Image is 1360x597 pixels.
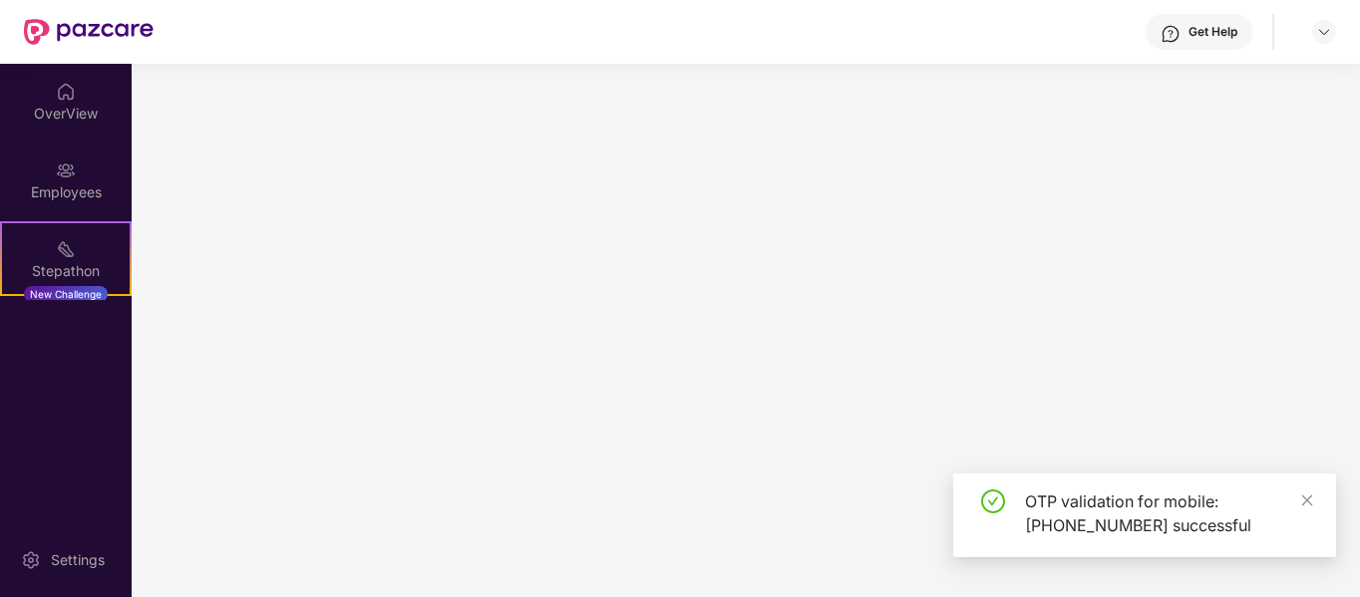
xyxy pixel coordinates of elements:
[1316,24,1332,40] img: svg+xml;base64,PHN2ZyBpZD0iRHJvcGRvd24tMzJ4MzIiIHhtbG5zPSJodHRwOi8vd3d3LnczLm9yZy8yMDAwL3N2ZyIgd2...
[1300,493,1314,507] span: close
[1161,24,1181,44] img: svg+xml;base64,PHN2ZyBpZD0iSGVscC0zMngzMiIgeG1sbnM9Imh0dHA6Ly93d3cudzMub3JnLzIwMDAvc3ZnIiB3aWR0aD...
[45,550,111,570] div: Settings
[56,239,76,259] img: svg+xml;base64,PHN2ZyB4bWxucz0iaHR0cDovL3d3dy53My5vcmcvMjAwMC9zdmciIHdpZHRoPSIyMSIgaGVpZ2h0PSIyMC...
[56,160,76,180] img: svg+xml;base64,PHN2ZyBpZD0iRW1wbG95ZWVzIiB4bWxucz0iaHR0cDovL3d3dy53My5vcmcvMjAwMC9zdmciIHdpZHRoPS...
[1025,489,1312,537] div: OTP validation for mobile: [PHONE_NUMBER] successful
[24,286,108,302] div: New Challenge
[21,550,41,570] img: svg+xml;base64,PHN2ZyBpZD0iU2V0dGluZy0yMHgyMCIgeG1sbnM9Imh0dHA6Ly93d3cudzMub3JnLzIwMDAvc3ZnIiB3aW...
[981,489,1005,513] span: check-circle
[2,261,130,281] div: Stepathon
[24,19,154,45] img: New Pazcare Logo
[56,82,76,102] img: svg+xml;base64,PHN2ZyBpZD0iSG9tZSIgeG1sbnM9Imh0dHA6Ly93d3cudzMub3JnLzIwMDAvc3ZnIiB3aWR0aD0iMjAiIG...
[1189,24,1237,40] div: Get Help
